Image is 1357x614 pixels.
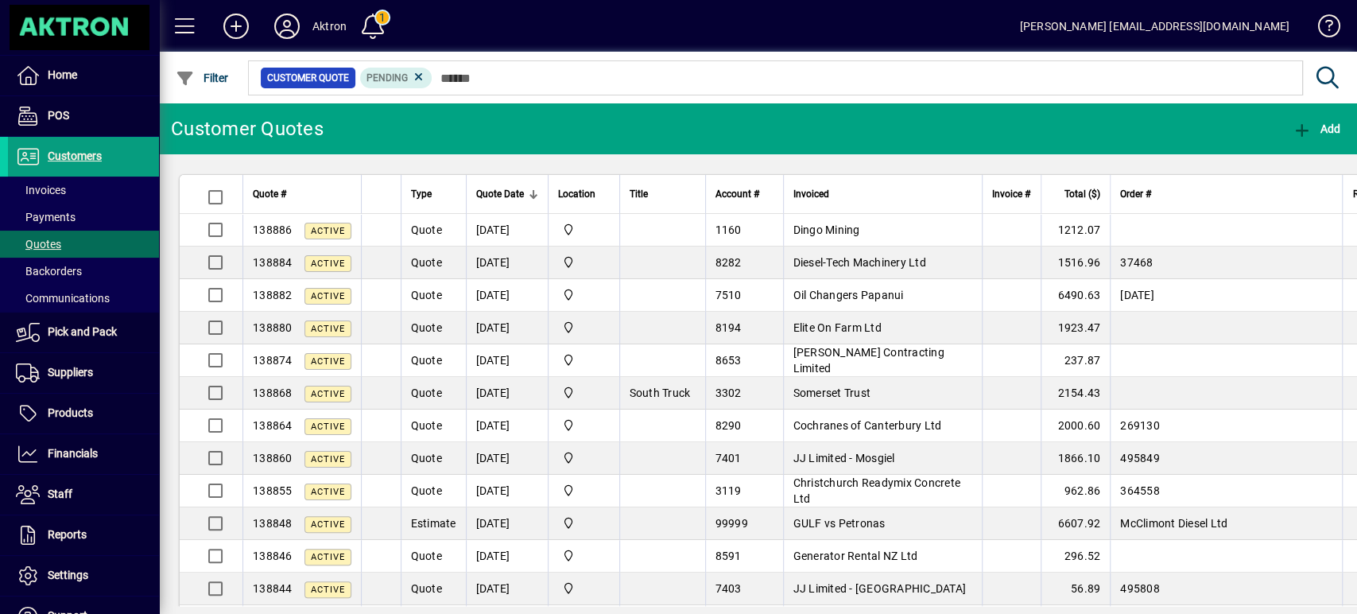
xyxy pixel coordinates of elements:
span: Quote [411,484,442,497]
td: [DATE] [466,279,548,312]
span: Diesel-Tech Machinery Ltd [793,256,926,269]
span: Dingo Mining [793,223,860,236]
span: POS [48,109,69,122]
span: JJ Limited - [GEOGRAPHIC_DATA] [793,582,967,595]
span: 37468 [1120,256,1153,269]
span: [DATE] [1120,289,1154,301]
span: 3302 [715,387,742,399]
span: 7403 [715,582,742,595]
td: 56.89 [1041,573,1110,605]
span: 138860 [253,452,293,464]
a: Financials [8,434,159,474]
span: Filter [176,72,229,84]
td: [DATE] [466,410,548,442]
a: Communications [8,285,159,312]
span: Central [558,384,610,402]
td: [DATE] [466,344,548,377]
span: Invoiced [793,185,829,203]
span: Active [311,519,345,530]
span: Active [311,552,345,562]
span: Central [558,515,610,532]
span: Central [558,580,610,597]
a: Home [8,56,159,95]
span: 138864 [253,419,293,432]
span: Elite On Farm Ltd [793,321,882,334]
span: Type [411,185,432,203]
span: 138874 [253,354,293,367]
div: Invoiced [793,185,972,203]
a: Settings [8,556,159,596]
span: Quote [411,452,442,464]
span: 138855 [253,484,293,497]
span: Products [48,406,93,419]
span: 138884 [253,256,293,269]
span: Quote [411,223,442,236]
td: 1866.10 [1041,442,1110,475]
span: 138882 [253,289,293,301]
span: 495808 [1120,582,1160,595]
span: Account # [715,185,759,203]
span: 138880 [253,321,293,334]
a: Payments [8,204,159,231]
span: Quote [411,256,442,269]
span: 138886 [253,223,293,236]
span: 3119 [715,484,742,497]
span: Active [311,356,345,367]
div: Quote Date [476,185,538,203]
div: Customer Quotes [171,116,324,142]
span: Active [311,585,345,595]
span: Invoices [16,184,66,196]
td: [DATE] [466,377,548,410]
td: 2000.60 [1041,410,1110,442]
td: 962.86 [1041,475,1110,507]
td: [DATE] [466,475,548,507]
span: 8653 [715,354,742,367]
td: 296.52 [1041,540,1110,573]
span: Customers [48,150,102,162]
span: Settings [48,569,88,581]
span: 495849 [1120,452,1160,464]
span: 364558 [1120,484,1160,497]
td: 1923.47 [1041,312,1110,344]
span: Active [311,487,345,497]
td: 2154.43 [1041,377,1110,410]
span: Active [311,291,345,301]
span: Invoice # [992,185,1030,203]
td: 1212.07 [1041,214,1110,247]
button: Add [1289,115,1344,143]
span: Quote [411,354,442,367]
span: Pick and Pack [48,325,117,338]
a: Knowledge Base [1305,3,1337,55]
a: Suppliers [8,353,159,393]
span: Location [558,185,595,203]
span: Central [558,417,610,434]
span: Active [311,454,345,464]
a: Products [8,394,159,433]
span: 8282 [715,256,742,269]
td: [DATE] [466,540,548,573]
td: [DATE] [466,214,548,247]
span: Quote [411,582,442,595]
span: Backorders [16,265,82,278]
span: 138846 [253,550,293,562]
span: 99999 [715,517,748,530]
span: Title [630,185,648,203]
div: Location [558,185,610,203]
span: Pending [366,72,408,84]
span: Quote [411,550,442,562]
a: POS [8,96,159,136]
span: Quote # [253,185,286,203]
a: Pick and Pack [8,313,159,352]
span: Central [558,482,610,499]
span: JJ Limited - Mosgiel [793,452,895,464]
span: Quote [411,419,442,432]
td: 237.87 [1041,344,1110,377]
span: Active [311,226,345,236]
span: 138848 [253,517,293,530]
div: Title [630,185,696,203]
span: Quote [411,387,442,399]
span: Reports [48,528,87,541]
span: 8591 [715,550,742,562]
td: [DATE] [466,312,548,344]
span: Quote [411,289,442,301]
